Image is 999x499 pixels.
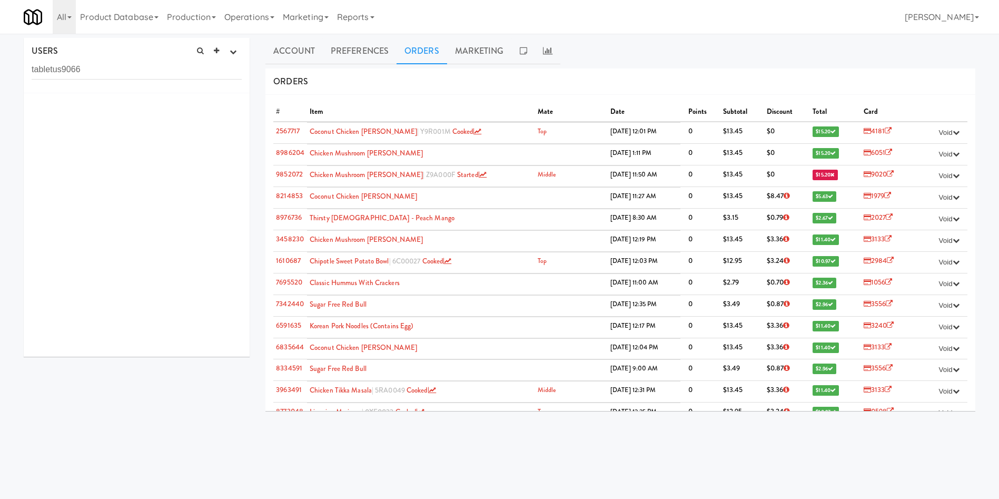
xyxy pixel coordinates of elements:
span: $2.67 [813,213,836,223]
button: Void [934,405,965,421]
a: Preferences [323,38,397,64]
a: Top [538,256,547,266]
td: $2.79 [720,273,764,295]
img: Micromart [24,8,42,26]
a: 6835644 [276,342,304,352]
span: USERS [32,45,58,57]
td: $12.95 [720,251,764,273]
a: 2567717 [276,126,300,136]
a: 3133 [864,234,892,244]
span: $11.40 [813,385,839,396]
a: 2984 [864,256,894,266]
td: 0 [686,122,720,143]
a: Coconut Chicken [PERSON_NAME] [310,191,417,201]
td: $13.45 [720,230,764,251]
a: Thirsty [DEMOGRAPHIC_DATA] - Peach Mango [310,213,454,223]
a: 9020 [864,169,894,179]
td: $3.36 [764,381,810,403]
span: $5.63 [813,191,836,202]
td: $0.70 [764,273,810,295]
td: [DATE] 11:50 AM [608,165,680,184]
td: $3.24 [764,403,810,424]
td: [DATE] 12:01 PM [608,122,680,141]
td: $3.36 [764,338,810,359]
td: 0 [686,381,720,403]
td: 0 [686,230,720,251]
td: $3.24 [764,251,810,273]
a: 1056 [864,277,893,287]
a: started [457,170,487,180]
td: 0 [686,359,720,381]
td: 0 [686,316,720,338]
td: 0 [686,187,720,208]
td: 0 [686,251,720,273]
td: 0 [686,338,720,359]
th: Total [810,103,860,122]
td: $0 [764,122,810,143]
a: 8976736 [276,212,302,222]
a: Top [538,407,547,416]
a: cooked [422,256,452,266]
td: $0 [764,165,810,187]
a: Marketing [447,38,512,64]
a: 3556 [864,363,893,373]
button: Void [934,168,965,184]
span: | Z9A000F [423,170,456,180]
span: | 5RA0049 [372,385,405,395]
td: [DATE] 8:30 AM [608,209,680,227]
td: $12.95 [720,403,764,424]
input: Search user [32,60,242,80]
span: | Y9R001M [417,126,451,136]
button: Void [934,190,965,206]
td: [DATE] 11:00 AM [608,273,680,292]
td: [DATE] 12:35 PM [608,295,680,314]
span: | 0XF0033 [362,407,394,417]
span: $11.40 [813,234,839,245]
td: [DATE] 12:17 PM [608,317,680,335]
td: $3.15 [720,208,764,230]
a: Linguine Marinara [310,407,362,417]
td: [DATE] 12:03 PM [608,252,680,270]
a: 3240 [864,320,894,330]
a: 1979 [864,191,892,201]
button: Void [934,255,965,270]
span: $2.96 [813,299,836,310]
th: Subtotal [720,103,764,122]
button: Void [934,298,965,314]
a: 1610687 [276,256,301,266]
td: [DATE] 12:25 PM [608,403,680,422]
span: $2.36 [813,278,836,288]
td: $3.49 [720,359,764,381]
a: Chicken Mushroom [PERSON_NAME] [310,148,423,158]
td: $0.87 [764,295,810,316]
a: Classic Hummus With Crackers [310,278,400,288]
td: [DATE] 11:27 AM [608,187,680,206]
td: 0 [686,165,720,187]
button: Void [934,125,965,141]
a: Chicken Mushroom [PERSON_NAME] [310,234,423,244]
td: $13.45 [720,187,764,208]
td: 0 [686,295,720,316]
th: Points [686,103,720,122]
td: $13.45 [720,338,764,359]
span: ORDERS [273,75,308,87]
button: Void [934,276,965,292]
th: Date [608,103,680,121]
a: 6591635 [276,320,301,330]
a: Account [265,38,323,64]
a: Coconut Chicken [PERSON_NAME] [310,343,417,353]
span: | 6C00027 [389,256,421,266]
a: Top [538,126,547,136]
td: [DATE] 9:00 AM [608,360,680,378]
td: [DATE] 1:11 PM [608,144,680,162]
td: $3.36 [764,316,810,338]
a: 3556 [864,299,893,309]
a: 0598 [864,406,894,416]
button: Void [934,362,965,378]
a: cooked [395,407,425,417]
span: $10.97 [813,407,839,417]
a: Middle [538,170,557,179]
td: $13.45 [720,122,764,143]
span: $11.40 [813,343,839,353]
span: $11.40 [813,321,839,331]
